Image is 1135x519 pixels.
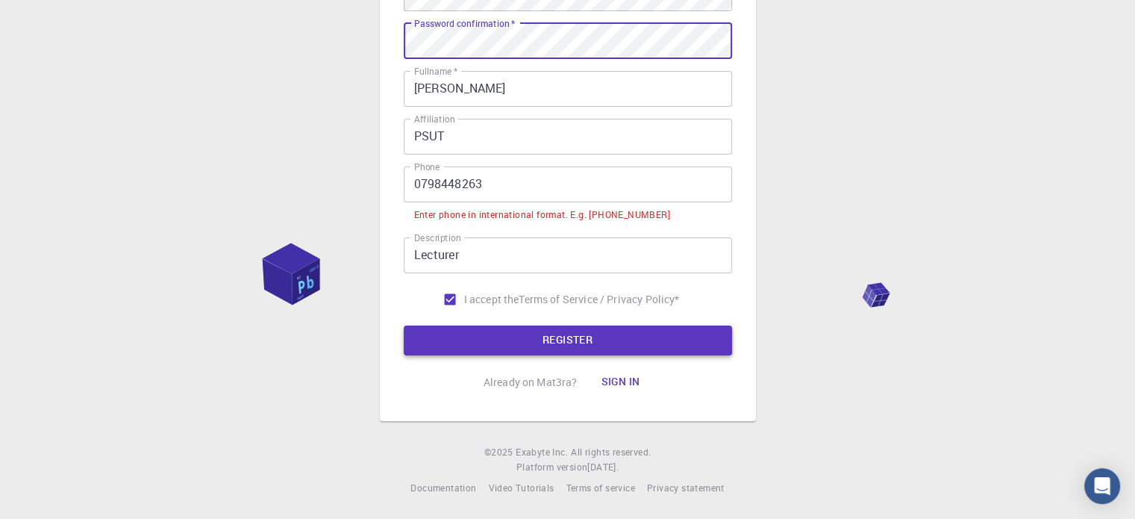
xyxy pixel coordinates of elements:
span: Video Tutorials [488,482,554,494]
span: All rights reserved. [571,445,651,460]
label: Phone [414,161,440,173]
p: Already on Mat3ra? [484,375,578,390]
a: Terms of Service / Privacy Policy* [519,292,679,307]
a: [DATE]. [587,460,619,475]
button: REGISTER [404,326,732,355]
a: Terms of service [566,481,634,496]
span: I accept the [464,292,519,307]
div: Enter phone in international format. E.g. [PHONE_NUMBER] [414,208,670,223]
a: Privacy statement [647,481,725,496]
span: Terms of service [566,482,634,494]
a: Video Tutorials [488,481,554,496]
span: Platform version [516,460,587,475]
button: Sign in [589,367,651,397]
label: Affiliation [414,113,454,125]
span: Privacy statement [647,482,725,494]
span: © 2025 [484,445,516,460]
a: Documentation [410,481,476,496]
label: Password confirmation [414,17,515,30]
label: Description [414,231,461,244]
div: Open Intercom Messenger [1084,468,1120,504]
label: Fullname [414,65,457,78]
span: Exabyte Inc. [516,446,568,458]
span: Documentation [410,482,476,494]
p: Terms of Service / Privacy Policy * [519,292,679,307]
span: [DATE] . [587,461,619,473]
a: Exabyte Inc. [516,445,568,460]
